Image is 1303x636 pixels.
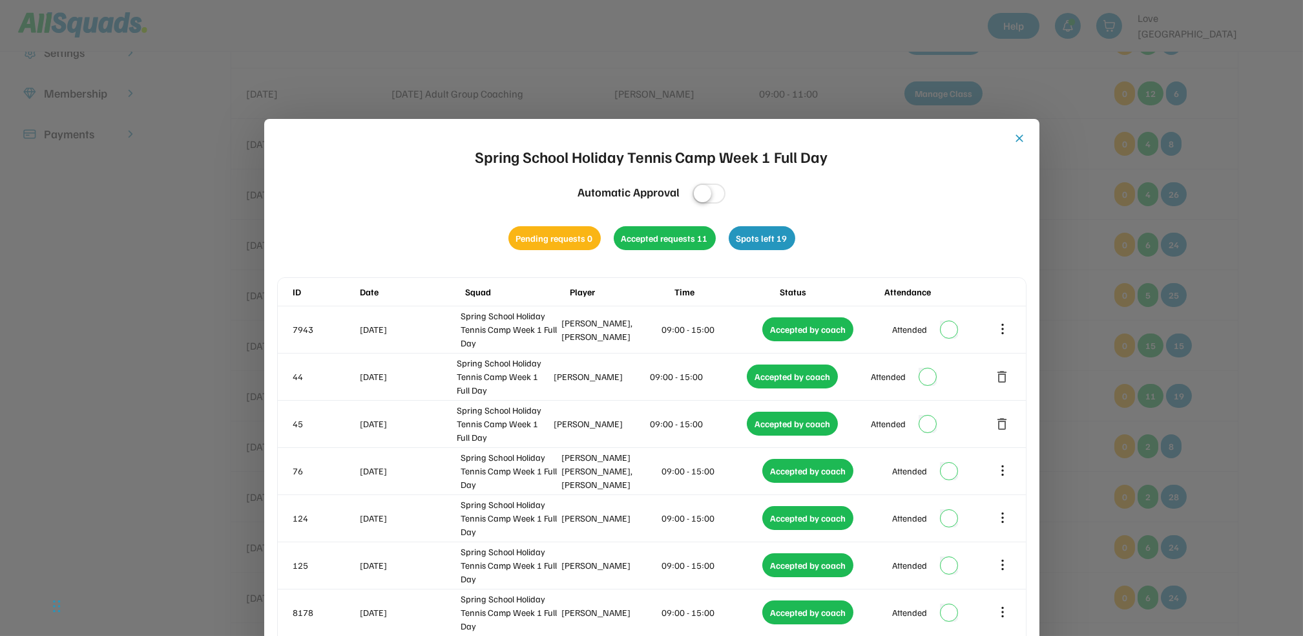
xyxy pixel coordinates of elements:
[614,226,716,250] div: Accepted requests 11
[293,417,358,430] div: 45
[561,511,660,525] div: [PERSON_NAME]
[360,511,459,525] div: [DATE]
[662,606,760,619] div: 09:00 - 15:00
[561,606,660,619] div: [PERSON_NAME]
[995,369,1010,385] button: delete
[662,323,760,336] div: 09:00 - 15:00
[780,285,882,299] div: Status
[293,606,358,619] div: 8178
[475,145,828,168] div: Spring School Holiday Tennis Camp Week 1 Full Day
[892,464,927,478] div: Attended
[747,412,838,436] div: Accepted by coach
[884,285,986,299] div: Attendance
[871,417,906,430] div: Attended
[360,464,459,478] div: [DATE]
[293,464,358,478] div: 76
[360,323,459,336] div: [DATE]
[554,370,648,383] div: [PERSON_NAME]
[892,606,927,619] div: Attended
[762,459,853,483] div: Accepted by coach
[461,450,559,491] div: Spring School Holiday Tennis Camp Week 1 Full Day
[461,545,559,586] div: Spring School Holiday Tennis Camp Week 1 Full Day
[762,600,853,624] div: Accepted by coach
[293,285,358,299] div: ID
[561,316,660,343] div: [PERSON_NAME], [PERSON_NAME]
[892,558,927,572] div: Attended
[293,370,358,383] div: 44
[651,417,745,430] div: 09:00 - 15:00
[892,511,927,525] div: Attended
[465,285,567,299] div: Squad
[293,323,358,336] div: 7943
[871,370,906,383] div: Attended
[662,558,760,572] div: 09:00 - 15:00
[995,416,1010,432] button: delete
[561,558,660,572] div: [PERSON_NAME]
[457,356,551,397] div: Spring School Holiday Tennis Camp Week 1 Full Day
[578,184,680,201] div: Automatic Approval
[457,403,551,444] div: Spring School Holiday Tennis Camp Week 1 Full Day
[729,226,795,250] div: Spots left 19
[293,511,358,525] div: 124
[662,511,760,525] div: 09:00 - 15:00
[293,558,358,572] div: 125
[360,370,455,383] div: [DATE]
[561,450,660,491] div: [PERSON_NAME] [PERSON_NAME], [PERSON_NAME]
[892,323,927,336] div: Attended
[360,606,459,619] div: [DATE]
[651,370,745,383] div: 09:00 - 15:00
[570,285,672,299] div: Player
[461,309,559,350] div: Spring School Holiday Tennis Camp Week 1 Full Day
[554,417,648,430] div: [PERSON_NAME]
[674,285,777,299] div: Time
[508,226,601,250] div: Pending requests 0
[360,558,459,572] div: [DATE]
[1014,132,1027,145] button: close
[360,417,455,430] div: [DATE]
[461,592,559,633] div: Spring School Holiday Tennis Camp Week 1 Full Day
[762,553,853,577] div: Accepted by coach
[662,464,760,478] div: 09:00 - 15:00
[360,285,463,299] div: Date
[762,506,853,530] div: Accepted by coach
[461,498,559,538] div: Spring School Holiday Tennis Camp Week 1 Full Day
[747,365,838,388] div: Accepted by coach
[762,317,853,341] div: Accepted by coach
